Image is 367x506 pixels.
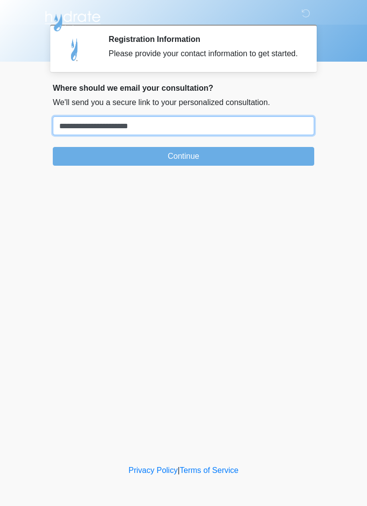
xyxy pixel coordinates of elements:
[53,97,314,108] p: We'll send you a secure link to your personalized consultation.
[180,466,238,474] a: Terms of Service
[60,35,90,64] img: Agent Avatar
[53,147,314,166] button: Continue
[178,466,180,474] a: |
[129,466,178,474] a: Privacy Policy
[109,48,299,60] div: Please provide your contact information to get started.
[43,7,102,32] img: Hydrate IV Bar - Scottsdale Logo
[53,83,314,93] h2: Where should we email your consultation?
